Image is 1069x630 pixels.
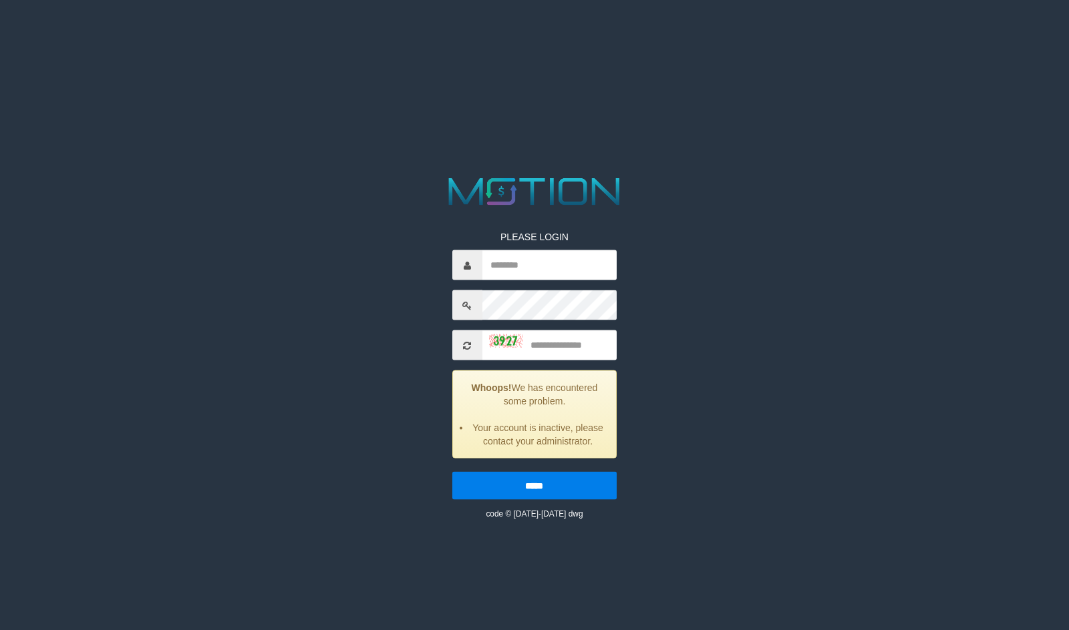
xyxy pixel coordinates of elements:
img: captcha [489,334,522,348]
li: Your account is inactive, please contact your administrator. [470,421,607,448]
p: PLEASE LOGIN [452,230,617,244]
strong: Whoops! [472,382,512,393]
img: MOTION_logo.png [441,174,628,210]
div: We has encountered some problem. [452,370,617,458]
small: code © [DATE]-[DATE] dwg [486,509,583,519]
